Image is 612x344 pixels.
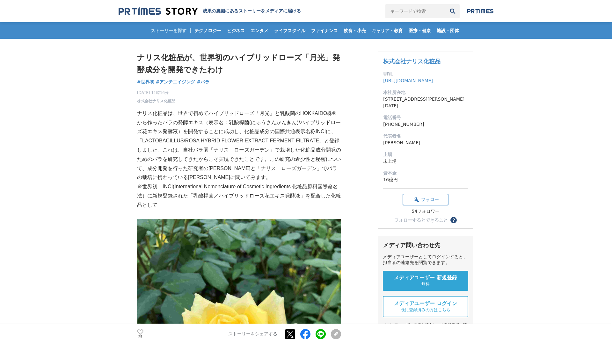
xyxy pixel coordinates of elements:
dd: [PHONE_NUMBER] [383,121,468,128]
a: 飲食・小売 [341,22,368,39]
span: [DATE] 11時16分 [137,90,175,96]
button: フォロー [403,194,448,205]
a: ビジネス [224,22,247,39]
button: ？ [450,217,457,223]
dt: 本社所在地 [383,89,468,96]
div: メディアユーザーとしてログインすると、担当者の連絡先を閲覧できます。 [383,254,468,266]
a: キャリア・教育 [369,22,405,39]
a: 株式会社ナリス化粧品 [137,98,175,104]
span: 既に登録済みの方はこちら [401,307,450,313]
a: [URL][DOMAIN_NAME] [383,78,433,83]
p: ナリス化粧品は、世界で初めてハイブリッドローズ「月光」と乳酸菌のHOKKAIDO株®から作ったバラの発酵エキス（表示名：乳酸桿菌(にゅうさんかんきん)/ハイブリッドローズ花エキス発酵液）を開発す... [137,109,341,182]
span: ？ [451,218,456,222]
a: 医療・健康 [406,22,433,39]
a: エンタメ [248,22,271,39]
dt: URL [383,71,468,77]
div: メディア問い合わせ先 [383,241,468,249]
dt: 代表者名 [383,133,468,140]
a: #バラ [197,79,209,85]
span: ファイナンス [309,28,340,33]
a: 株式会社ナリス化粧品 [383,58,441,65]
a: ライフスタイル [272,22,308,39]
a: 成果の裏側にあるストーリーをメディアに届ける 成果の裏側にあるストーリーをメディアに届ける [119,7,301,16]
span: 無料 [421,281,430,287]
dt: 電話番号 [383,114,468,121]
a: #アンチエイジング [156,79,195,85]
h1: ナリス化粧品が、世界初のハイブリッドローズ「月光」発酵成分を開発できたわけ [137,52,341,76]
span: エンタメ [248,28,271,33]
span: ビジネス [224,28,247,33]
dt: 上場 [383,151,468,158]
img: 成果の裏側にあるストーリーをメディアに届ける [119,7,198,16]
a: テクノロジー [192,22,224,39]
span: ライフスタイル [272,28,308,33]
span: 施設・団体 [434,28,462,33]
img: prtimes [467,9,493,14]
span: キャリア・教育 [369,28,405,33]
span: 飲食・小売 [341,28,368,33]
dd: [STREET_ADDRESS][PERSON_NAME][DATE] [383,96,468,109]
div: 54フォロワー [403,209,448,214]
dd: 16億円 [383,176,468,183]
button: 検索 [446,4,460,18]
h2: 成果の裏側にあるストーリーをメディアに届ける [203,8,301,14]
a: メディアユーザー ログイン 既に登録済みの方はこちら [383,296,468,317]
input: キーワードで検索 [385,4,446,18]
span: メディアユーザー 新規登録 [394,275,457,281]
span: メディアユーザー ログイン [394,300,457,307]
span: テクノロジー [192,28,224,33]
div: フォローするとできること [394,218,448,222]
a: ファイナンス [309,22,340,39]
a: メディアユーザー 新規登録 無料 [383,271,468,291]
dd: 未上場 [383,158,468,165]
dt: 資本金 [383,170,468,176]
a: #世界初 [137,79,154,85]
p: ※世界初：INCI(International Nomenclature of Cosmetic Ingredients 化粧品原料国際命名法）に新規登録された「乳酸桿菌／ハイブリッドローズ花エ... [137,182,341,210]
a: 施設・団体 [434,22,462,39]
span: 医療・健康 [406,28,433,33]
p: ストーリーをシェアする [228,331,277,337]
dd: [PERSON_NAME] [383,140,468,146]
p: 25 [137,335,143,339]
